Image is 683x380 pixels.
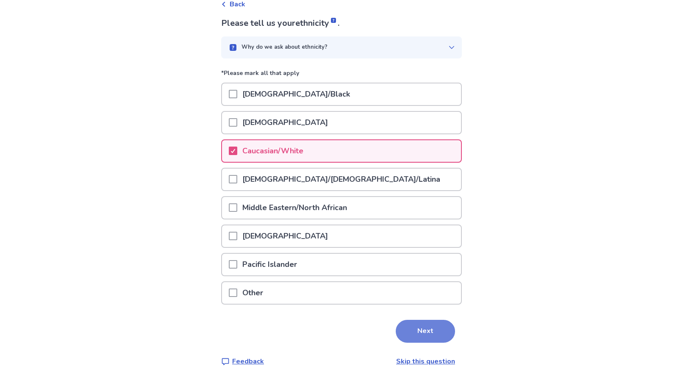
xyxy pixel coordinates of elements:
p: [DEMOGRAPHIC_DATA]/[DEMOGRAPHIC_DATA]/Latina [237,169,445,190]
p: *Please mark all that apply [221,69,462,83]
p: Caucasian/White [237,140,308,162]
p: Other [237,282,268,304]
a: Skip this question [396,357,455,366]
p: [DEMOGRAPHIC_DATA] [237,112,333,133]
a: Feedback [221,356,264,366]
p: [DEMOGRAPHIC_DATA] [237,225,333,247]
button: Next [396,320,455,343]
p: [DEMOGRAPHIC_DATA]/Black [237,83,355,105]
p: Middle Eastern/North African [237,197,352,219]
p: Feedback [232,356,264,366]
p: Pacific Islander [237,254,302,275]
span: ethnicity [295,17,338,29]
p: Please tell us your . [221,17,462,30]
p: Why do we ask about ethnicity? [242,43,328,52]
